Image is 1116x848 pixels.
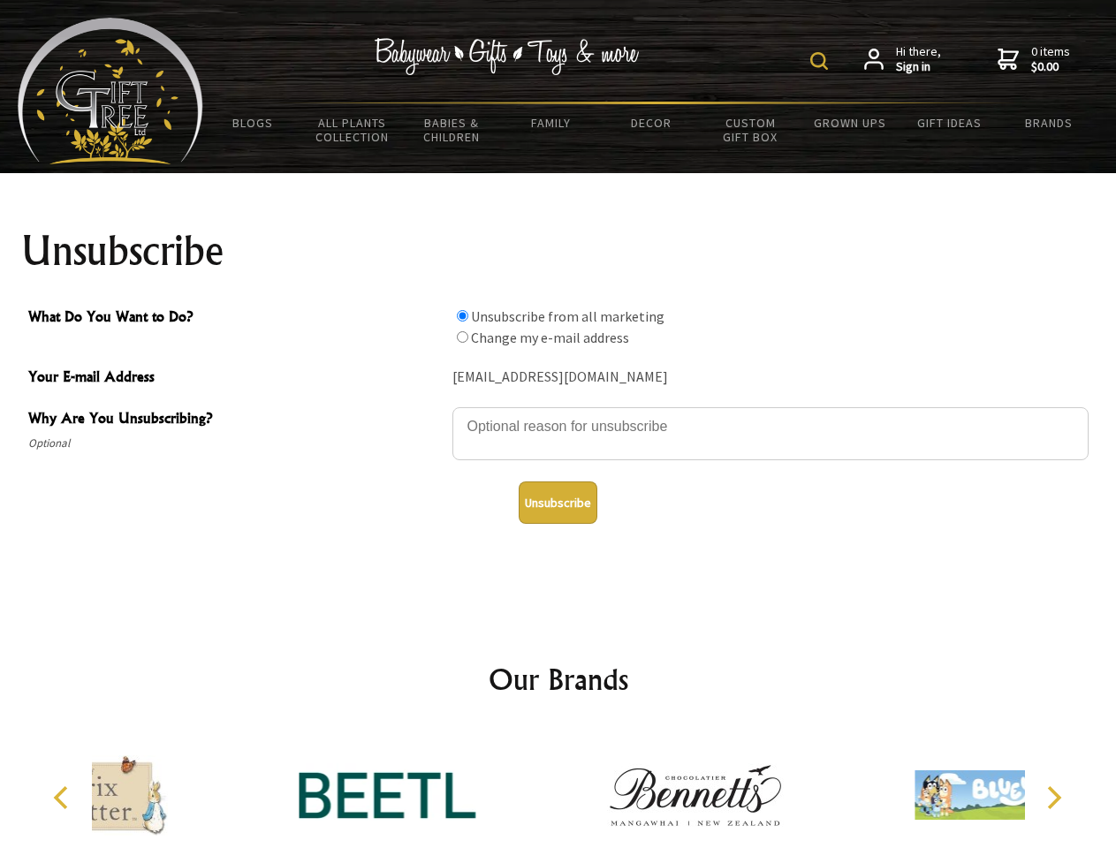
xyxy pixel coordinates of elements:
[800,104,900,141] a: Grown Ups
[375,38,640,75] img: Babywear - Gifts - Toys & more
[28,407,444,433] span: Why Are You Unsubscribing?
[998,44,1070,75] a: 0 items$0.00
[457,331,468,343] input: What Do You Want to Do?
[701,104,801,155] a: Custom Gift Box
[21,230,1096,272] h1: Unsubscribe
[457,310,468,322] input: What Do You Want to Do?
[18,18,203,164] img: Babyware - Gifts - Toys and more...
[452,407,1089,460] textarea: Why Are You Unsubscribing?
[900,104,999,141] a: Gift Ideas
[35,658,1082,700] h2: Our Brands
[502,104,602,141] a: Family
[810,52,828,70] img: product search
[896,44,941,75] span: Hi there,
[1034,778,1073,817] button: Next
[864,44,941,75] a: Hi there,Sign in
[28,433,444,454] span: Optional
[601,104,701,141] a: Decor
[519,481,597,524] button: Unsubscribe
[44,778,83,817] button: Previous
[203,104,303,141] a: BLOGS
[1031,43,1070,75] span: 0 items
[471,307,664,325] label: Unsubscribe from all marketing
[303,104,403,155] a: All Plants Collection
[28,306,444,331] span: What Do You Want to Do?
[896,59,941,75] strong: Sign in
[1031,59,1070,75] strong: $0.00
[471,329,629,346] label: Change my e-mail address
[999,104,1099,141] a: Brands
[28,366,444,391] span: Your E-mail Address
[452,364,1089,391] div: [EMAIL_ADDRESS][DOMAIN_NAME]
[402,104,502,155] a: Babies & Children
